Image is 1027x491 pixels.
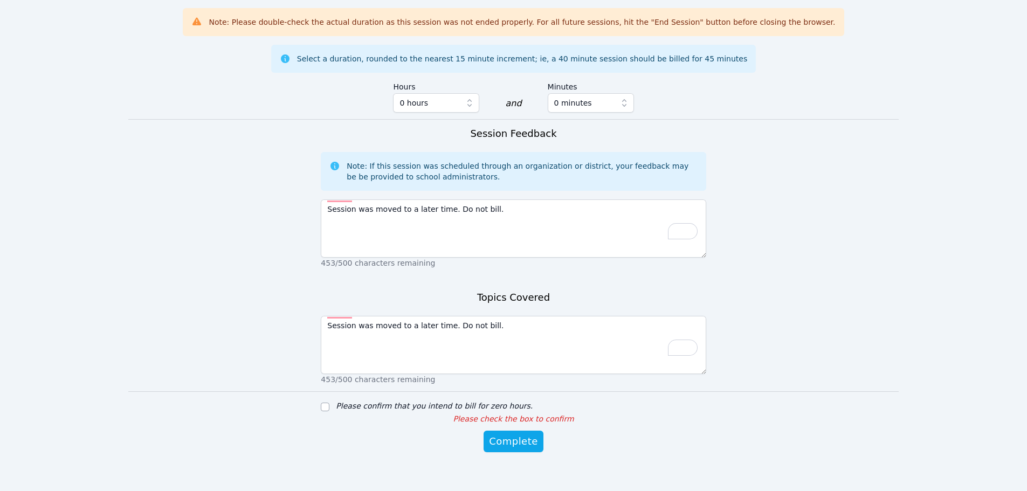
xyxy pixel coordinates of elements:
span: 0 hours [399,96,428,109]
p: Please check the box to confirm [321,413,706,424]
h3: Topics Covered [477,290,550,305]
h3: Session Feedback [470,126,556,141]
p: 453/500 characters remaining [321,258,706,268]
span: Complete [489,434,537,449]
textarea: To enrich screen reader interactions, please activate Accessibility in Grammarly extension settings [321,316,706,374]
div: Select a duration, rounded to the nearest 15 minute increment; ie, a 40 minute session should be ... [297,53,747,64]
p: 453/500 characters remaining [321,374,706,385]
span: 0 minutes [554,96,592,109]
div: Note: Please double-check the actual duration as this session was not ended properly. For all fut... [209,17,835,27]
button: Complete [484,431,543,452]
label: Please confirm that you intend to bill for zero hours. [336,402,533,410]
label: Hours [393,77,479,93]
label: Minutes [548,77,634,93]
textarea: To enrich screen reader interactions, please activate Accessibility in Grammarly extension settings [321,199,706,258]
button: 0 hours [393,93,479,113]
div: Note: If this session was scheduled through an organization or district, your feedback may be be ... [347,161,697,182]
div: and [505,97,521,110]
button: 0 minutes [548,93,634,113]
